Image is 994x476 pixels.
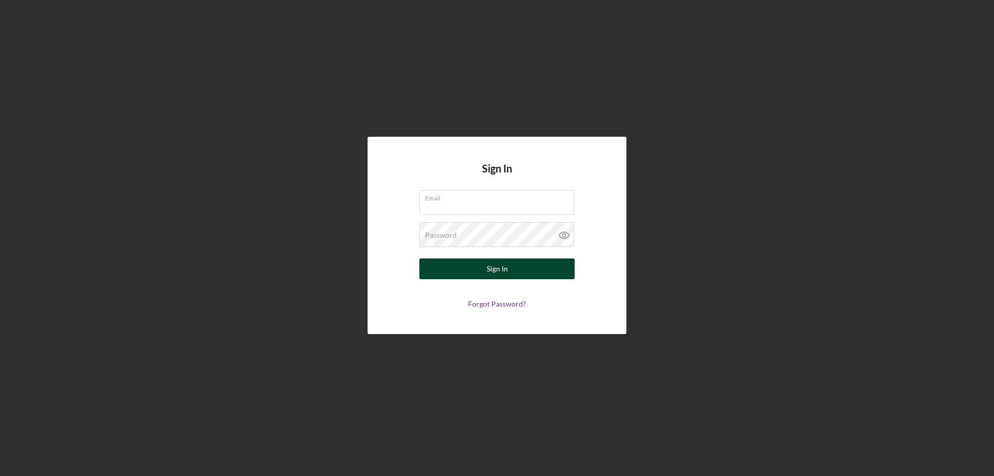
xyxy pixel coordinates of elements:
label: Email [425,191,574,202]
div: Sign In [487,258,508,279]
a: Forgot Password? [468,299,526,308]
label: Password [425,231,457,239]
button: Sign In [419,258,575,279]
h4: Sign In [482,163,512,190]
